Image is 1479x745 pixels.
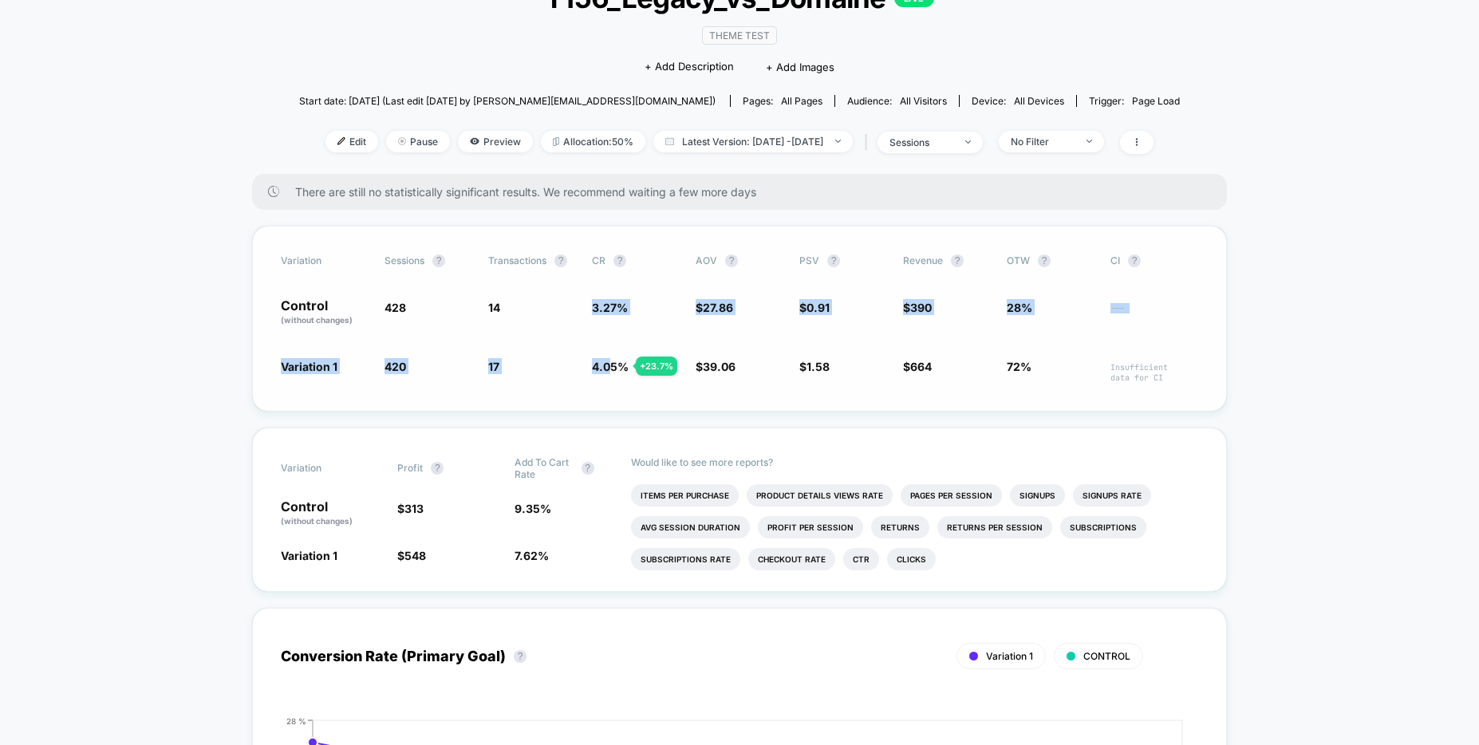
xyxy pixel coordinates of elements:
[1089,95,1180,107] div: Trigger:
[696,360,736,373] span: $
[748,548,835,570] li: Checkout Rate
[903,360,932,373] span: $
[1110,303,1198,326] span: ---
[959,95,1076,107] span: Device:
[281,500,381,527] p: Control
[901,484,1002,507] li: Pages Per Session
[515,549,549,562] span: 7.62 %
[696,254,717,266] span: AOV
[458,131,533,152] span: Preview
[592,360,629,373] span: 4.05 %
[397,462,423,474] span: Profit
[903,301,932,314] span: $
[1087,140,1092,143] img: end
[665,137,674,145] img: calendar
[910,301,932,314] span: 390
[827,254,840,267] button: ?
[937,516,1052,538] li: Returns Per Session
[431,462,444,475] button: ?
[385,360,406,373] span: 420
[696,301,733,314] span: $
[703,360,736,373] span: 39.06
[295,185,1195,199] span: There are still no statistically significant results. We recommend waiting a few more days
[325,131,378,152] span: Edit
[488,254,546,266] span: Transactions
[766,61,834,73] span: + Add Images
[281,254,369,267] span: Variation
[397,502,424,515] span: $
[951,254,964,267] button: ?
[636,357,677,376] div: + 23.7 %
[725,254,738,267] button: ?
[432,254,445,267] button: ?
[703,301,733,314] span: 27.86
[397,549,426,562] span: $
[1007,360,1031,373] span: 72%
[1014,95,1064,107] span: all devices
[1038,254,1051,267] button: ?
[843,548,879,570] li: Ctr
[488,360,499,373] span: 17
[799,301,830,314] span: $
[281,315,353,325] span: (without changes)
[281,456,369,480] span: Variation
[554,254,567,267] button: ?
[281,360,337,373] span: Variation 1
[861,131,878,154] span: |
[385,301,406,314] span: 428
[900,95,947,107] span: All Visitors
[747,484,893,507] li: Product Details Views Rate
[903,254,943,266] span: Revenue
[1060,516,1146,538] li: Subscriptions
[1110,254,1198,267] span: CI
[386,131,450,152] span: Pause
[743,95,822,107] div: Pages:
[488,301,500,314] span: 14
[910,360,932,373] span: 664
[758,516,863,538] li: Profit Per Session
[781,95,822,107] span: all pages
[541,131,645,152] span: Allocation: 50%
[631,484,739,507] li: Items Per Purchase
[1110,362,1198,383] span: Insufficient data for CI
[281,299,369,326] p: Control
[515,456,574,480] span: Add To Cart Rate
[1083,650,1130,662] span: CONTROL
[404,502,424,515] span: 313
[398,137,406,145] img: end
[286,715,306,725] tspan: 28 %
[653,131,853,152] span: Latest Version: [DATE] - [DATE]
[1007,254,1094,267] span: OTW
[613,254,626,267] button: ?
[1073,484,1151,507] li: Signups Rate
[1128,254,1141,267] button: ?
[592,301,628,314] span: 3.27 %
[631,456,1198,468] p: Would like to see more reports?
[514,650,527,663] button: ?
[887,548,936,570] li: Clicks
[385,254,424,266] span: Sessions
[835,140,841,143] img: end
[799,360,830,373] span: $
[807,360,830,373] span: 1.58
[986,650,1033,662] span: Variation 1
[889,136,953,148] div: sessions
[631,548,740,570] li: Subscriptions Rate
[1010,484,1065,507] li: Signups
[965,140,971,144] img: end
[1132,95,1180,107] span: Page Load
[592,254,605,266] span: CR
[1007,301,1032,314] span: 28%
[515,502,551,515] span: 9.35 %
[702,26,777,45] span: Theme Test
[299,95,716,107] span: Start date: [DATE] (Last edit [DATE] by [PERSON_NAME][EMAIL_ADDRESS][DOMAIN_NAME])
[1011,136,1075,148] div: No Filter
[553,137,559,146] img: rebalance
[847,95,947,107] div: Audience:
[631,516,750,538] li: Avg Session Duration
[281,516,353,526] span: (without changes)
[871,516,929,538] li: Returns
[645,59,734,75] span: + Add Description
[404,549,426,562] span: 548
[799,254,819,266] span: PSV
